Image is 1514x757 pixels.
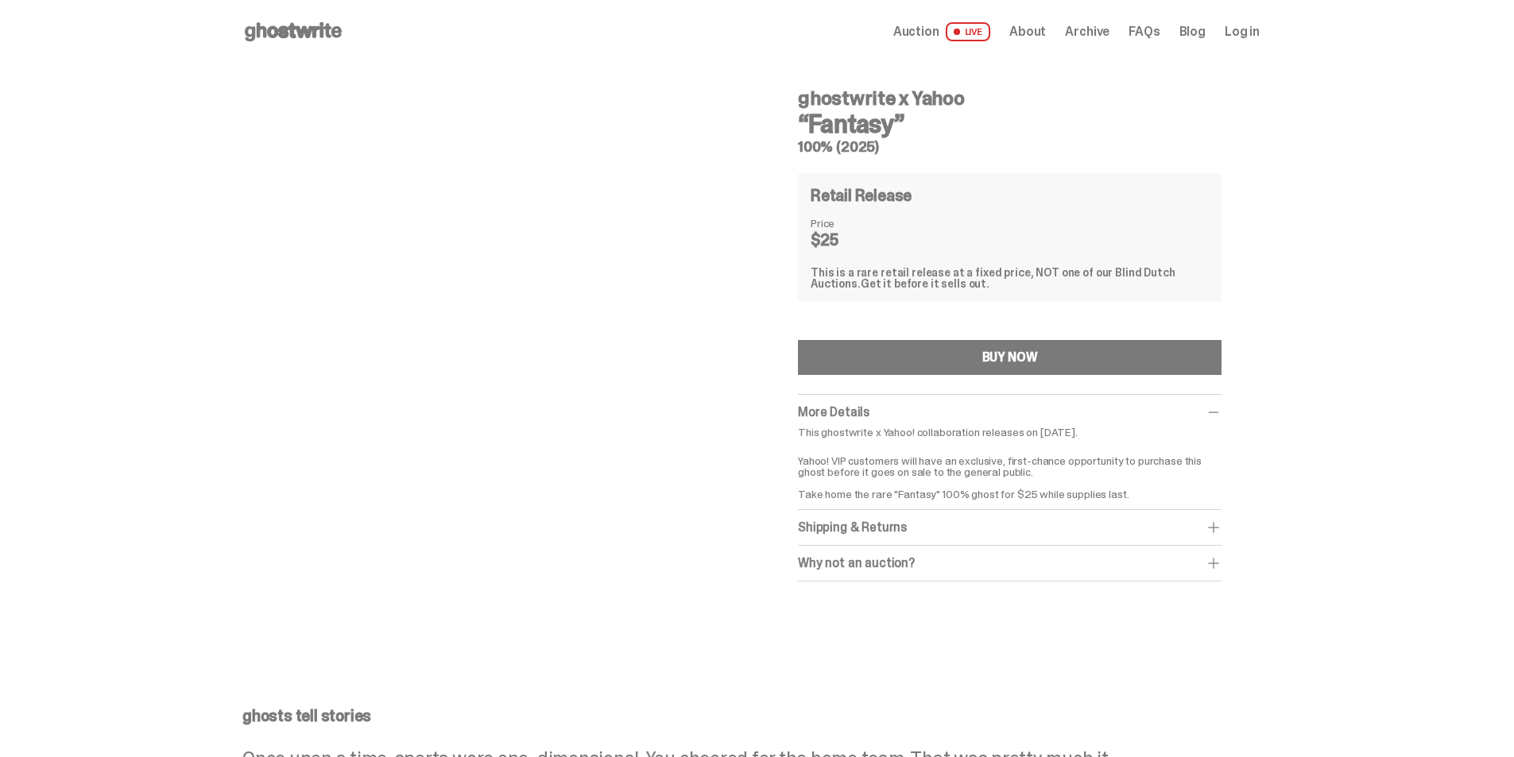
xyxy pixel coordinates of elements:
[1129,25,1160,38] a: FAQs
[798,111,1222,137] h3: “Fantasy”
[811,267,1209,289] div: This is a rare retail release at a fixed price, NOT one of our Blind Dutch Auctions.
[893,22,990,41] a: Auction LIVE
[798,519,1222,535] div: Shipping & Returns
[861,276,989,291] span: Get it before it sells out.
[1009,25,1046,38] a: About
[982,351,1038,364] div: BUY NOW
[798,89,1222,108] h4: ghostwrite x Yahoo
[811,187,912,203] h4: Retail Release
[893,25,939,38] span: Auction
[946,22,991,41] span: LIVE
[811,232,890,248] dd: $25
[798,404,869,420] span: More Details
[1179,25,1206,38] a: Blog
[798,555,1222,571] div: Why not an auction?
[811,218,890,229] dt: Price
[798,340,1222,375] button: BUY NOW
[798,140,1222,154] h5: 100% (2025)
[1225,25,1260,38] a: Log in
[798,444,1222,500] p: Yahoo! VIP customers will have an exclusive, first-chance opportunity to purchase this ghost befo...
[1065,25,1109,38] a: Archive
[798,427,1222,438] p: This ghostwrite x Yahoo! collaboration releases on [DATE].
[242,708,1260,724] p: ghosts tell stories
